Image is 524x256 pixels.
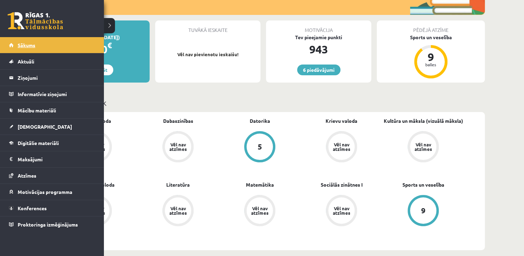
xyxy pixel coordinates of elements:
a: Literatūra [166,181,190,188]
a: Sākums [9,37,95,53]
div: Pēdējā atzīme [377,20,485,34]
a: Vēl nav atzīmes [301,195,382,228]
a: [DEMOGRAPHIC_DATA] [9,119,95,135]
a: 5 [219,131,301,164]
div: Vēl nav atzīmes [414,142,433,151]
a: Vēl nav atzīmes [219,195,301,228]
a: Proktoringa izmēģinājums [9,216,95,232]
a: 9 [382,195,464,228]
a: 6 piedāvājumi [297,65,340,75]
a: Kultūra un māksla (vizuālā māksla) [384,117,463,125]
a: Motivācijas programma [9,184,95,200]
div: Tuvākā ieskaite [155,20,260,34]
div: 9 [421,207,426,214]
a: Krievu valoda [326,117,357,125]
a: Atzīmes [9,168,95,184]
a: Vēl nav atzīmes [382,131,464,164]
span: Aktuāli [18,58,34,65]
a: Dabaszinības [163,117,193,125]
a: Konferences [9,200,95,216]
a: Digitālie materiāli [9,135,95,151]
a: Aktuāli [9,53,95,69]
p: Vēl nav pievienotu ieskaišu! [159,51,257,58]
div: balles [420,62,441,67]
div: Motivācija [266,20,371,34]
span: Sākums [18,42,35,48]
a: Maksājumi [9,151,95,167]
span: Proktoringa izmēģinājums [18,221,78,228]
div: 5 [258,143,262,151]
span: Mācību materiāli [18,107,56,113]
div: Vēl nav atzīmes [168,206,188,215]
div: Tev pieejamie punkti [266,34,371,41]
div: Vēl nav atzīmes [168,142,188,151]
a: Mācību materiāli [9,102,95,118]
legend: Ziņojumi [18,70,95,86]
a: Datorika [250,117,270,125]
span: Konferences [18,205,47,211]
legend: Informatīvie ziņojumi [18,86,95,102]
div: Vēl nav atzīmes [332,142,351,151]
div: Vēl nav atzīmes [332,206,351,215]
span: Motivācijas programma [18,189,72,195]
a: Sports un veselība 9 balles [377,34,485,79]
a: Vēl nav atzīmes [301,131,382,164]
div: 943 [266,41,371,58]
span: € [107,40,112,50]
a: Vēl nav atzīmes [137,131,219,164]
a: Ziņojumi [9,70,95,86]
span: Digitālie materiāli [18,140,59,146]
a: Sports un veselība [402,181,444,188]
p: Mācību plāns 11.b2 JK [44,99,482,108]
span: Atzīmes [18,172,36,179]
a: Vēl nav atzīmes [137,195,219,228]
span: [DEMOGRAPHIC_DATA] [18,123,72,130]
a: Sociālās zinātnes I [321,181,363,188]
a: Matemātika [246,181,274,188]
legend: Maksājumi [18,151,95,167]
div: Sports un veselība [377,34,485,41]
a: Informatīvie ziņojumi [9,86,95,102]
div: 9 [420,51,441,62]
a: Rīgas 1. Tālmācības vidusskola [8,12,63,29]
div: Vēl nav atzīmes [250,206,269,215]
